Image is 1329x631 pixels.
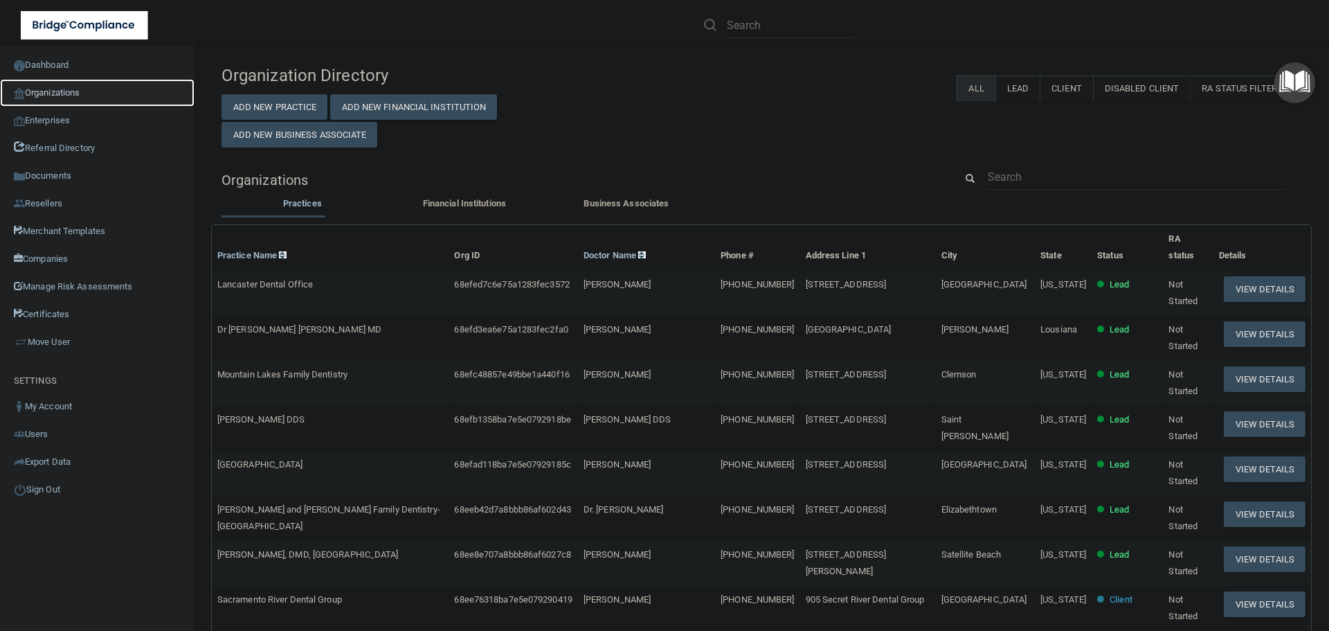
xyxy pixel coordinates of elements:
span: [PERSON_NAME] and [PERSON_NAME] Family Dentistry- [GEOGRAPHIC_DATA] [217,504,440,531]
span: 68efed7c6e75a1283fec3572 [454,279,569,290]
span: [PERSON_NAME] DDS [217,414,305,425]
p: Lead [1110,366,1129,383]
button: Open Resource Center [1274,62,1315,103]
span: [PHONE_NUMBER] [721,324,794,335]
th: State [1035,225,1092,270]
span: [US_STATE] [1040,504,1086,515]
img: ic_power_dark.7ecde6b1.png [14,483,26,496]
span: [US_STATE] [1040,594,1086,605]
span: Not Started [1168,414,1197,441]
img: bridge_compliance_login_screen.278c3ca4.svg [21,11,148,39]
label: All [957,75,995,101]
th: Phone # [715,225,799,270]
span: [STREET_ADDRESS] [806,279,887,290]
span: [PERSON_NAME] [584,594,651,605]
th: City [936,225,1036,270]
span: 68efd3ea6e75a1283fec2fa0 [454,324,568,335]
span: Not Started [1168,504,1197,531]
span: Not Started [1168,549,1197,576]
button: View Details [1224,321,1305,347]
img: icon-documents.8dae5593.png [14,171,25,182]
p: Lead [1110,501,1129,518]
span: Not Started [1168,324,1197,351]
span: 68ee76318ba7e5e079290419 [454,594,572,605]
span: Lancaster Dental Office [217,279,313,290]
a: Practice Name [217,250,287,260]
img: icon-users.e205127d.png [14,429,25,440]
button: Add New Business Associate [221,122,378,148]
span: 68efb1358ba7e5e0792918be [454,414,570,425]
span: [STREET_ADDRESS] [806,459,887,470]
span: [US_STATE] [1040,549,1086,560]
span: 68efc48857e49bbe1a440f16 [454,369,569,380]
span: [STREET_ADDRESS][PERSON_NAME] [806,549,887,576]
span: Clemson [941,369,977,380]
img: ic-search.3b580494.png [704,19,716,31]
span: Elizabethtown [941,504,997,515]
span: [GEOGRAPHIC_DATA] [941,459,1027,470]
h4: Organization Directory [221,66,568,85]
span: Dr. [PERSON_NAME] [584,504,664,515]
button: Add New Practice [221,94,328,120]
li: Financial Institutions [383,195,545,215]
p: Lead [1110,411,1129,428]
span: [PHONE_NUMBER] [721,504,794,515]
label: Financial Institutions [390,195,539,212]
a: Doctor Name [584,250,646,260]
img: ic_dashboard_dark.d01f4a41.png [14,60,25,71]
input: Search [988,164,1284,190]
th: Details [1213,225,1311,270]
span: [PERSON_NAME] DDS [584,414,671,425]
span: [PERSON_NAME] [941,324,1009,335]
span: Not Started [1168,459,1197,486]
button: View Details [1224,546,1305,572]
img: enterprise.0d942306.png [14,116,25,126]
span: [STREET_ADDRESS] [806,504,887,515]
span: Mountain Lakes Family Dentistry [217,369,347,380]
span: [GEOGRAPHIC_DATA] [806,324,892,335]
span: [PERSON_NAME], DMD, [GEOGRAPHIC_DATA] [217,549,399,560]
span: [US_STATE] [1040,459,1086,470]
span: Sacramento River Dental Group [217,594,342,605]
span: 68efad118ba7e5e07929185c [454,459,570,470]
span: [STREET_ADDRESS] [806,414,887,425]
span: [PHONE_NUMBER] [721,549,794,560]
span: [PHONE_NUMBER] [721,594,794,605]
img: ic_user_dark.df1a06c3.png [14,401,25,412]
span: [GEOGRAPHIC_DATA] [941,594,1027,605]
p: Lead [1110,456,1129,473]
button: View Details [1224,456,1305,482]
span: Business Associates [584,198,669,208]
span: RA Status Filter [1202,83,1290,94]
span: Lousiana [1040,324,1077,335]
span: Saint [PERSON_NAME] [941,414,1009,441]
span: [US_STATE] [1040,279,1086,290]
span: [GEOGRAPHIC_DATA] [941,279,1027,290]
p: Lead [1110,276,1129,293]
span: [PHONE_NUMBER] [721,279,794,290]
label: SETTINGS [14,373,57,389]
span: [PERSON_NAME] [584,549,651,560]
th: Org ID [449,225,577,270]
p: Lead [1110,546,1129,563]
span: [GEOGRAPHIC_DATA] [217,459,303,470]
span: 905 Secret River Dental Group [806,594,925,605]
span: Satellite Beach [941,549,1002,560]
p: Lead [1110,321,1129,338]
th: Status [1092,225,1163,270]
label: Business Associates [552,195,700,212]
span: [PERSON_NAME] [584,324,651,335]
span: [STREET_ADDRESS] [806,369,887,380]
span: Dr [PERSON_NAME] [PERSON_NAME] MD [217,324,381,335]
th: RA status [1163,225,1213,270]
button: View Details [1224,276,1305,302]
span: Not Started [1168,594,1197,621]
span: [PERSON_NAME] [584,459,651,470]
span: 68eeb42d7a8bbb86af602d43 [454,504,570,515]
li: Practices [221,195,383,215]
span: [PHONE_NUMBER] [721,369,794,380]
button: View Details [1224,366,1305,392]
label: Disabled Client [1093,75,1191,101]
span: [US_STATE] [1040,414,1086,425]
button: View Details [1224,411,1305,437]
